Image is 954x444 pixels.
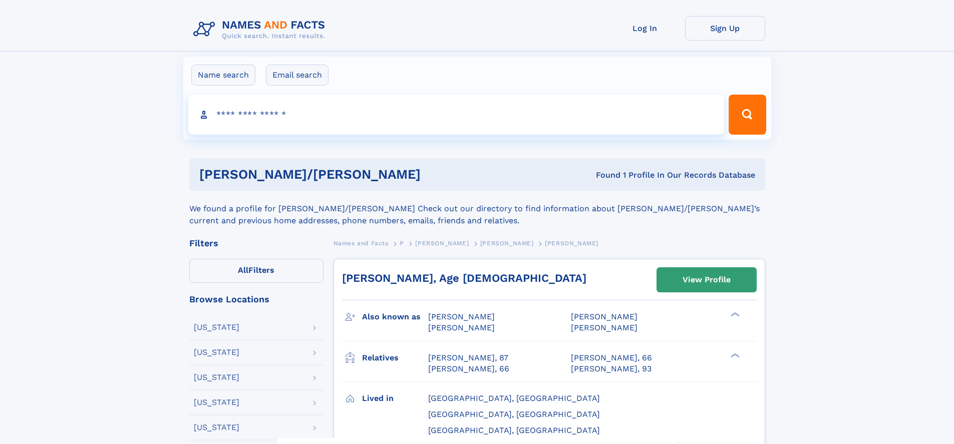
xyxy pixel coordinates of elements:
[191,65,255,86] label: Name search
[194,373,239,381] div: [US_STATE]
[545,240,598,247] span: [PERSON_NAME]
[571,363,652,374] a: [PERSON_NAME], 93
[729,95,766,135] button: Search Button
[194,348,239,356] div: [US_STATE]
[400,237,404,249] a: P
[194,398,239,406] div: [US_STATE]
[428,352,508,363] a: [PERSON_NAME], 87
[189,16,334,43] img: Logo Names and Facts
[480,237,534,249] a: [PERSON_NAME]
[657,268,756,292] a: View Profile
[428,312,495,321] span: [PERSON_NAME]
[189,239,324,248] div: Filters
[342,272,586,284] a: [PERSON_NAME], Age [DEMOGRAPHIC_DATA]
[508,170,755,181] div: Found 1 Profile In Our Records Database
[728,311,740,318] div: ❯
[685,16,765,41] a: Sign Up
[480,240,534,247] span: [PERSON_NAME]
[428,393,600,403] span: [GEOGRAPHIC_DATA], [GEOGRAPHIC_DATA]
[571,312,638,321] span: [PERSON_NAME]
[728,352,740,358] div: ❯
[189,295,324,304] div: Browse Locations
[189,259,324,283] label: Filters
[362,308,428,325] h3: Also known as
[605,16,685,41] a: Log In
[362,390,428,407] h3: Lived in
[415,237,469,249] a: [PERSON_NAME]
[571,323,638,332] span: [PERSON_NAME]
[683,268,731,291] div: View Profile
[194,423,239,431] div: [US_STATE]
[571,352,652,363] a: [PERSON_NAME], 66
[334,237,389,249] a: Names and Facts
[266,65,329,86] label: Email search
[199,168,508,181] h1: [PERSON_NAME]/[PERSON_NAME]
[400,240,404,247] span: P
[188,95,725,135] input: search input
[189,191,765,227] div: We found a profile for [PERSON_NAME]/[PERSON_NAME] Check out our directory to find information ab...
[428,409,600,419] span: [GEOGRAPHIC_DATA], [GEOGRAPHIC_DATA]
[238,265,248,275] span: All
[415,240,469,247] span: [PERSON_NAME]
[362,349,428,366] h3: Relatives
[428,363,509,374] a: [PERSON_NAME], 66
[428,323,495,332] span: [PERSON_NAME]
[194,323,239,331] div: [US_STATE]
[428,425,600,435] span: [GEOGRAPHIC_DATA], [GEOGRAPHIC_DATA]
